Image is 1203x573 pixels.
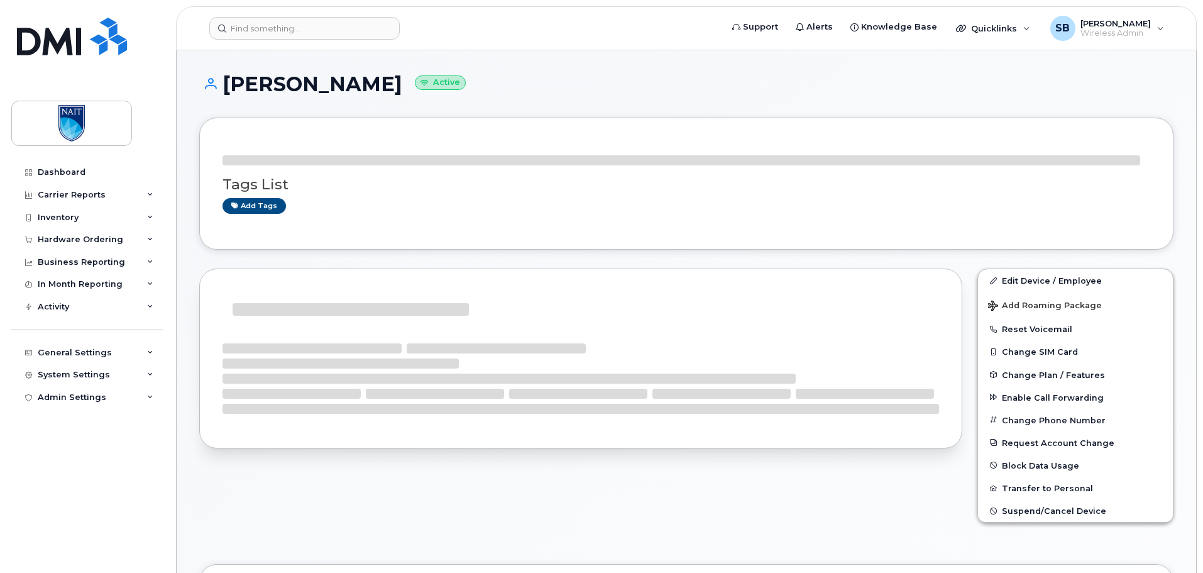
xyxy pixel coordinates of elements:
button: Change Phone Number [978,409,1173,431]
button: Reset Voicemail [978,318,1173,340]
button: Transfer to Personal [978,477,1173,499]
button: Enable Call Forwarding [978,386,1173,409]
span: Suspend/Cancel Device [1002,506,1106,516]
button: Suspend/Cancel Device [978,499,1173,522]
button: Change Plan / Features [978,364,1173,386]
button: Change SIM Card [978,340,1173,363]
a: Add tags [222,198,286,214]
a: Edit Device / Employee [978,269,1173,292]
button: Block Data Usage [978,454,1173,477]
h3: Tags List [222,177,1150,192]
button: Add Roaming Package [978,292,1173,318]
button: Request Account Change [978,431,1173,454]
span: Change Plan / Features [1002,370,1105,379]
h1: [PERSON_NAME] [199,73,1173,95]
small: Active [415,75,466,90]
span: Enable Call Forwarding [1002,392,1104,402]
span: Add Roaming Package [988,301,1102,313]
